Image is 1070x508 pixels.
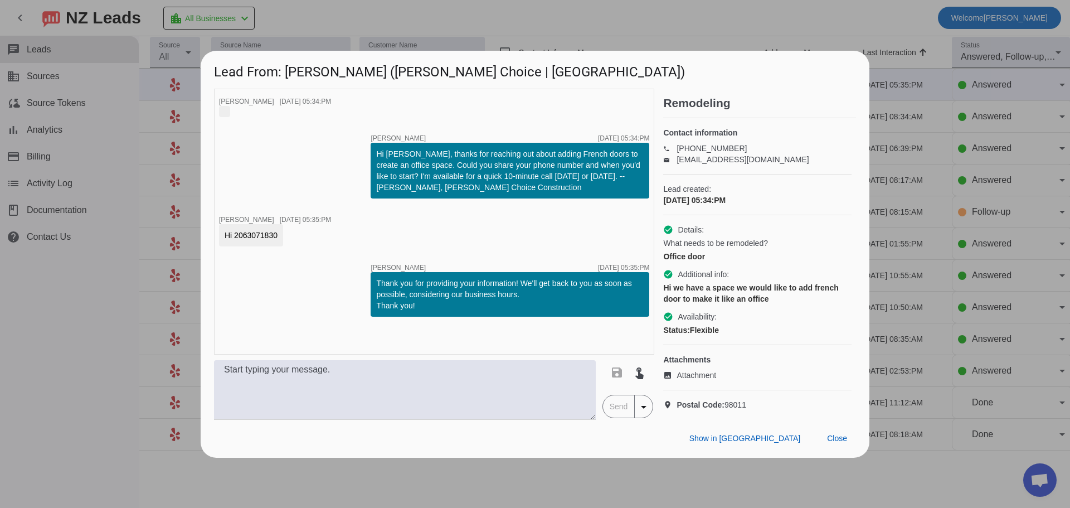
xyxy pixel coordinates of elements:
img: okXy-ppRlkNKd_Ej_CCJig [225,112,234,120]
mat-icon: arrow_drop_down [637,400,650,414]
h2: Remodeling [663,98,856,109]
span: Show in [GEOGRAPHIC_DATA] [689,434,800,443]
strong: Status: [663,326,689,335]
div: [DATE] 05:35:PM [280,225,331,232]
strong: Postal Code: [677,400,724,409]
mat-icon: phone [663,146,677,151]
div: [DATE] 05:34:PM [280,98,331,105]
span: 98011 [677,399,746,410]
span: Lead created: [663,183,852,195]
mat-icon: image [663,371,677,380]
div: [DATE] 05:34:PM [663,195,852,206]
div: Thank you for providing your information! We'll get back to you as soon as possible, considering ... [376,287,644,320]
mat-icon: touch_app [633,366,646,379]
h4: Contact information [663,127,852,138]
span: Details: [678,224,704,235]
div: [DATE] 05:34:PM [598,144,649,151]
div: Hi 2063071830 [225,239,278,250]
div: Flexible [663,325,852,336]
div: [DATE] 05:35:PM [598,273,649,280]
span: Additional info: [678,269,729,280]
mat-icon: check_circle [663,312,673,322]
div: Hi we have a space we would like to add french door to make it like an office [663,282,852,304]
a: Attachment [663,370,852,381]
a: [EMAIL_ADDRESS][DOMAIN_NAME] [677,155,809,164]
span: Close [827,434,847,443]
span: Availability: [678,311,717,322]
mat-icon: check_circle [663,269,673,279]
mat-icon: email [663,157,677,162]
span: What needs to be remodeled? [663,238,768,249]
button: Close [818,429,856,449]
a: [PHONE_NUMBER] [677,144,747,153]
span: Attachment [677,370,716,381]
span: [PERSON_NAME] [371,144,426,151]
div: Office door [663,251,852,262]
div: Hi [PERSON_NAME], thanks for reaching out about adding French doors to create an office space. Co... [376,157,644,202]
span: [PERSON_NAME] [219,225,274,233]
mat-icon: location_on [663,400,677,409]
h4: Attachments [663,354,852,365]
span: [PERSON_NAME] [371,273,426,280]
button: Show in [GEOGRAPHIC_DATA] [680,429,809,449]
span: [PERSON_NAME] [219,98,274,105]
mat-icon: check_circle [663,225,673,235]
h1: Lead From: [PERSON_NAME] ([PERSON_NAME] Choice | [GEOGRAPHIC_DATA]) [201,51,869,88]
